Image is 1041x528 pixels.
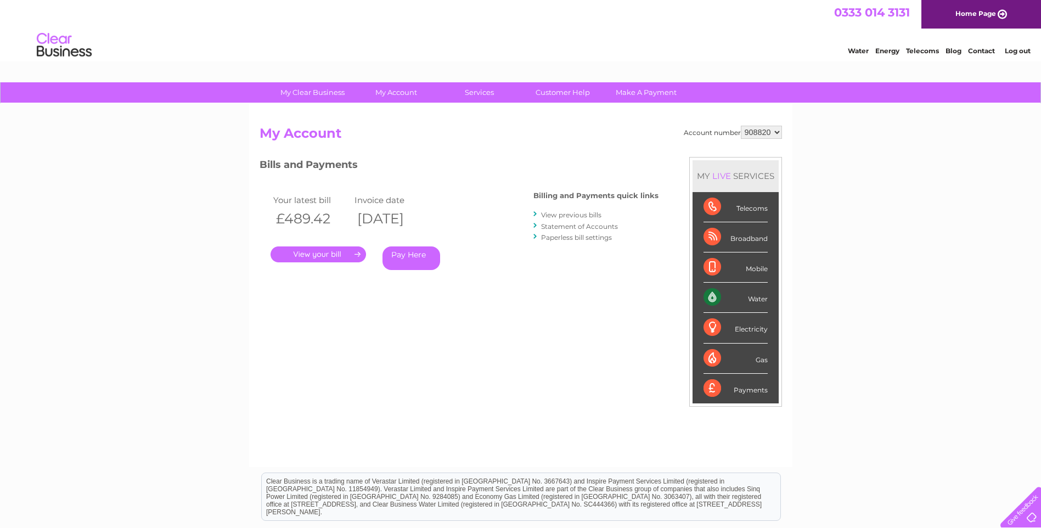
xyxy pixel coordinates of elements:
[875,47,899,55] a: Energy
[704,252,768,283] div: Mobile
[704,222,768,252] div: Broadband
[946,47,961,55] a: Blog
[684,126,782,139] div: Account number
[848,47,869,55] a: Water
[704,313,768,343] div: Electricity
[704,192,768,222] div: Telecoms
[906,47,939,55] a: Telecoms
[352,193,434,207] td: Invoice date
[260,157,659,176] h3: Bills and Payments
[704,374,768,403] div: Payments
[260,126,782,147] h2: My Account
[1005,47,1031,55] a: Log out
[693,160,779,192] div: MY SERVICES
[541,222,618,231] a: Statement of Accounts
[267,82,358,103] a: My Clear Business
[541,211,601,219] a: View previous bills
[262,6,780,53] div: Clear Business is a trading name of Verastar Limited (registered in [GEOGRAPHIC_DATA] No. 3667643...
[271,193,352,207] td: Your latest bill
[968,47,995,55] a: Contact
[834,5,910,19] a: 0333 014 3131
[434,82,525,103] a: Services
[541,233,612,241] a: Paperless bill settings
[533,192,659,200] h4: Billing and Payments quick links
[704,283,768,313] div: Water
[710,171,733,181] div: LIVE
[352,207,434,230] th: [DATE]
[517,82,608,103] a: Customer Help
[271,246,366,262] a: .
[271,207,352,230] th: £489.42
[351,82,441,103] a: My Account
[36,29,92,62] img: logo.png
[601,82,691,103] a: Make A Payment
[704,344,768,374] div: Gas
[382,246,440,270] a: Pay Here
